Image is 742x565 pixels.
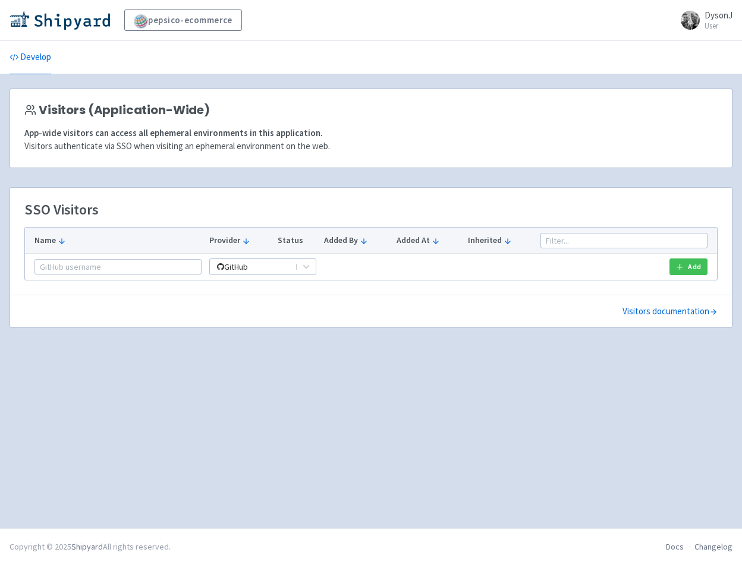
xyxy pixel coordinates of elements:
[694,541,732,552] a: Changelog
[10,541,171,553] div: Copyright © 2025 All rights reserved.
[24,202,99,217] h3: SSO Visitors
[324,234,389,247] button: Added By
[39,103,210,117] span: Visitors (Application-Wide)
[71,541,103,552] a: Shipyard
[124,10,242,31] a: pepsico-ecommerce
[666,541,684,552] a: Docs
[34,234,202,247] button: Name
[273,228,320,254] th: Status
[34,259,202,274] input: GitHub username
[209,234,270,247] button: Provider
[10,11,110,30] img: Shipyard logo
[705,22,732,30] small: User
[669,258,708,275] button: Add
[24,140,718,153] p: Visitors authenticate via SSO when visiting an ephemeral environment on the web.
[622,305,718,318] a: Visitors documentation
[397,234,461,247] button: Added At
[674,11,732,30] a: DysonJ User
[540,233,708,248] input: Filter...
[10,41,51,74] a: Develop
[705,10,732,21] span: DysonJ
[24,127,323,138] strong: App-wide visitors can access all ephemeral environments in this application.
[468,234,533,247] button: Inherited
